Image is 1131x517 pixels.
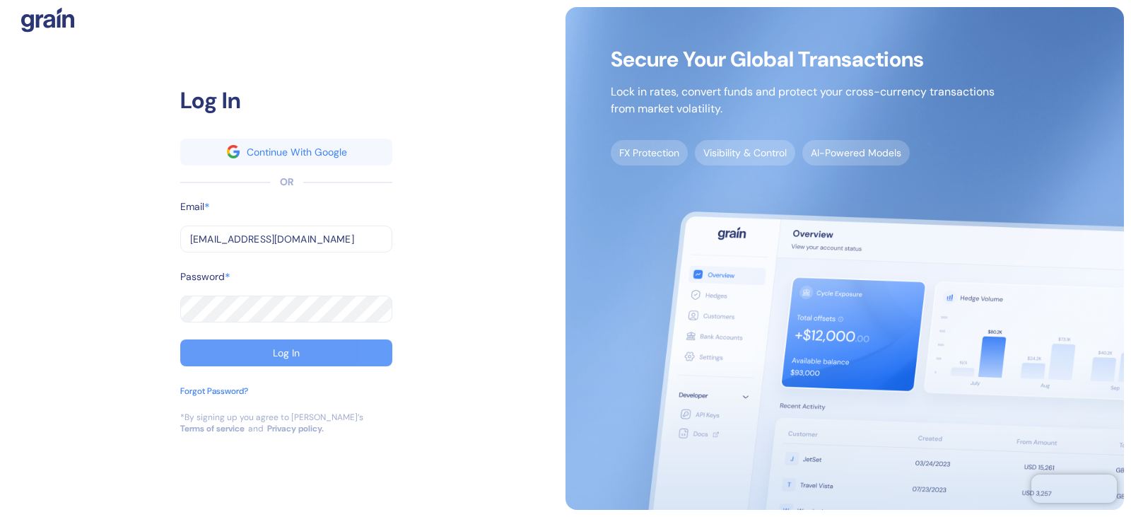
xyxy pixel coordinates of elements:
[180,226,392,252] input: example@email.com
[267,423,324,434] a: Privacy policy.
[247,147,347,157] div: Continue With Google
[695,140,795,165] span: Visibility & Control
[802,140,910,165] span: AI-Powered Models
[180,139,392,165] button: googleContinue With Google
[611,140,688,165] span: FX Protection
[280,175,293,190] div: OR
[180,83,392,117] div: Log In
[611,83,995,117] p: Lock in rates, convert funds and protect your cross-currency transactions from market volatility.
[180,199,204,214] label: Email
[180,412,363,423] div: *By signing up you agree to [PERSON_NAME]’s
[180,385,248,412] button: Forgot Password?
[21,7,74,33] img: logo
[565,7,1124,510] img: signup-main-image
[180,423,245,434] a: Terms of service
[273,348,300,358] div: Log In
[180,269,225,284] label: Password
[180,339,392,366] button: Log In
[227,145,240,158] img: google
[1031,475,1117,503] iframe: Chatra live chat
[248,423,264,434] div: and
[180,385,248,397] div: Forgot Password?
[611,52,995,66] span: Secure Your Global Transactions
